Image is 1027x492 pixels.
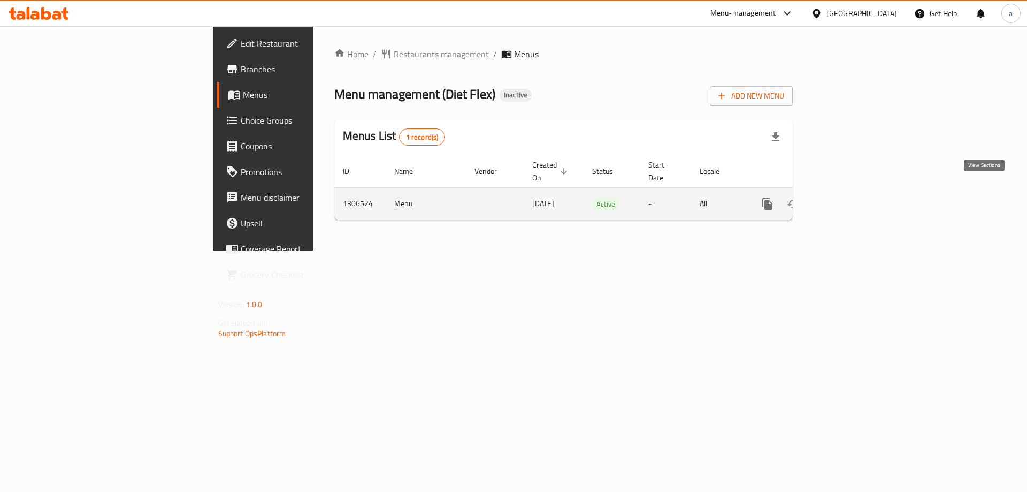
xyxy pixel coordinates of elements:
[217,210,385,236] a: Upsell
[241,243,376,255] span: Coverage Report
[334,155,866,221] table: enhanced table
[218,327,286,340] a: Support.OpsPlatform
[710,7,776,20] div: Menu-management
[218,316,267,330] span: Get support on:
[217,108,385,133] a: Choice Groups
[394,165,427,178] span: Name
[217,185,385,210] a: Menu disclaimer
[241,165,376,178] span: Promotions
[217,56,385,82] a: Branches
[343,128,445,146] h2: Menus List
[700,165,733,178] span: Locale
[532,158,571,184] span: Created On
[217,262,385,287] a: Grocery Checklist
[241,114,376,127] span: Choice Groups
[386,187,466,220] td: Menu
[241,217,376,230] span: Upsell
[500,89,532,102] div: Inactive
[400,132,445,142] span: 1 record(s)
[532,196,554,210] span: [DATE]
[1009,7,1013,19] span: a
[241,268,376,281] span: Grocery Checklist
[763,124,788,150] div: Export file
[394,48,489,60] span: Restaurants management
[755,191,780,217] button: more
[241,63,376,75] span: Branches
[399,128,446,146] div: Total records count
[243,88,376,101] span: Menus
[474,165,511,178] span: Vendor
[514,48,539,60] span: Menus
[826,7,897,19] div: [GEOGRAPHIC_DATA]
[246,298,263,312] span: 1.0.0
[718,89,784,103] span: Add New Menu
[241,37,376,50] span: Edit Restaurant
[381,48,489,60] a: Restaurants management
[343,165,363,178] span: ID
[241,191,376,204] span: Menu disclaimer
[746,155,866,188] th: Actions
[648,158,678,184] span: Start Date
[500,90,532,100] span: Inactive
[334,82,495,106] span: Menu management ( Diet Flex )
[241,140,376,153] span: Coupons
[592,165,627,178] span: Status
[217,159,385,185] a: Promotions
[334,48,793,60] nav: breadcrumb
[710,86,793,106] button: Add New Menu
[217,236,385,262] a: Coverage Report
[217,82,385,108] a: Menus
[218,298,244,312] span: Version:
[592,198,619,210] div: Active
[217,133,385,159] a: Coupons
[691,187,746,220] td: All
[493,48,497,60] li: /
[592,198,619,210] span: Active
[640,187,691,220] td: -
[217,31,385,56] a: Edit Restaurant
